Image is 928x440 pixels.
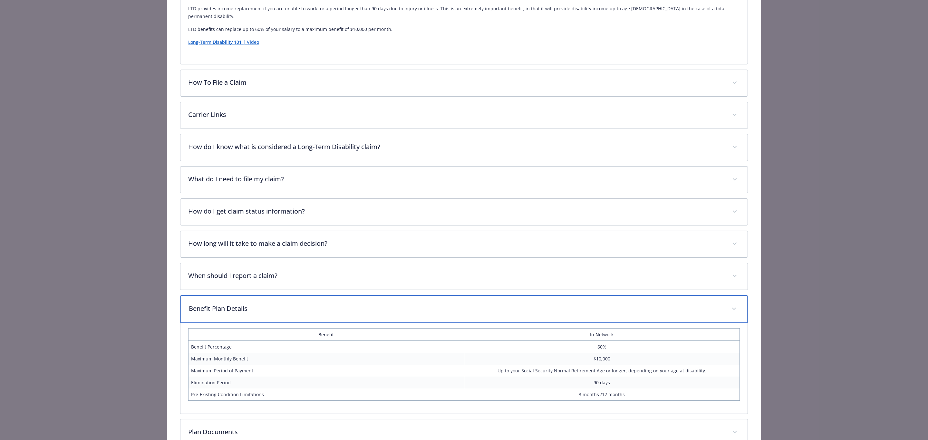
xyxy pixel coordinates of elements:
div: What do I need to file my claim? [180,167,747,193]
p: How do I know what is considered a Long-Term Disability claim? [188,142,724,152]
p: How To File a Claim [188,78,724,87]
td: Up to your Social Security Normal Retirement Age or longer, depending on your age at disability. [464,365,739,377]
th: Benefit [188,328,464,340]
div: How long will it take to make a claim decision? [180,231,747,257]
td: Benefit Percentage [188,340,464,353]
td: Maximum Period of Payment [188,365,464,377]
div: How do I know what is considered a Long-Term Disability claim? [180,134,747,161]
p: When should I report a claim? [188,271,724,281]
td: $10,000 [464,353,739,365]
div: How do I get claim status information? [180,199,747,225]
p: How do I get claim status information? [188,206,724,216]
p: Carrier Links [188,110,724,120]
p: LTD provides income replacement if you are unable to work for a period longer than 90 days due to... [188,5,739,20]
div: How To File a Claim [180,70,747,96]
a: Long-Term Disability 101 | Video [188,39,259,45]
p: LTD benefits can replace up to 60% of your salary to a maximum benefit of $10,000 per month. [188,25,739,33]
td: 90 days [464,377,739,388]
p: Benefit Plan Details [189,304,723,313]
div: Benefit Plan Details [180,295,747,323]
td: Pre-Existing Condition Limitations [188,388,464,401]
div: Benefit Plan Details [180,323,747,414]
td: 60% [464,340,739,353]
td: Maximum Monthly Benefit [188,353,464,365]
div: When should I report a claim? [180,263,747,290]
p: How long will it take to make a claim decision? [188,239,724,248]
th: In Network [464,328,739,340]
p: Plan Documents [188,427,724,437]
td: Elimination Period [188,377,464,388]
p: What do I need to file my claim? [188,174,724,184]
td: 3 months /12 months [464,388,739,401]
div: Carrier Links [180,102,747,129]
